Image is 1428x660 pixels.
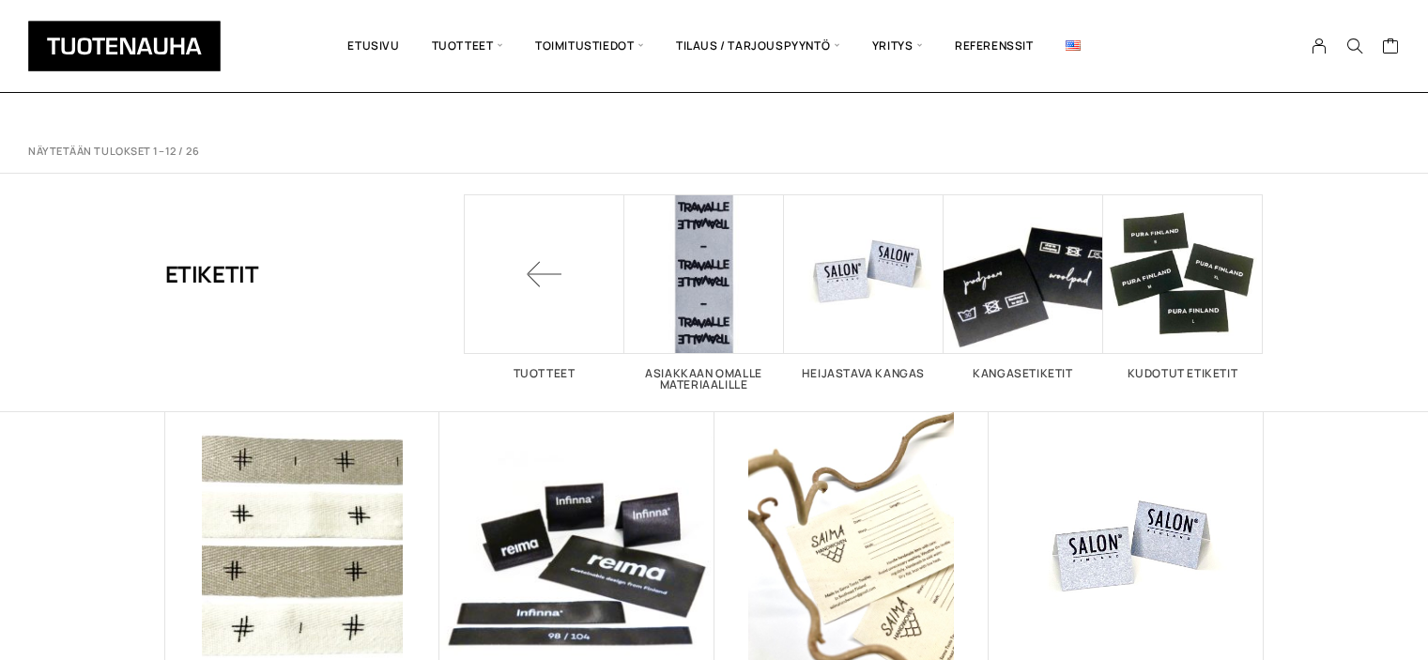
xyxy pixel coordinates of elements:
[1301,38,1338,54] a: My Account
[28,145,199,159] p: Näytetään tulokset 1–12 / 26
[1337,38,1373,54] button: Search
[944,194,1103,379] a: Visit product category Kangasetiketit
[1066,40,1081,51] img: English
[519,14,660,78] span: Toimitustiedot
[331,14,415,78] a: Etusivu
[624,194,784,391] a: Visit product category Asiakkaan omalle materiaalille
[1382,37,1400,59] a: Cart
[1103,368,1263,379] h2: Kudotut etiketit
[416,14,519,78] span: Tuotteet
[784,194,944,379] a: Visit product category Heijastava kangas
[939,14,1050,78] a: Referenssit
[856,14,939,78] span: Yritys
[1103,194,1263,379] a: Visit product category Kudotut etiketit
[465,368,624,379] h2: Tuotteet
[28,21,221,71] img: Tuotenauha Oy
[465,194,624,379] a: Tuotteet
[784,368,944,379] h2: Heijastava kangas
[660,14,856,78] span: Tilaus / Tarjouspyyntö
[165,194,259,354] h1: Etiketit
[624,368,784,391] h2: Asiakkaan omalle materiaalille
[944,368,1103,379] h2: Kangasetiketit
